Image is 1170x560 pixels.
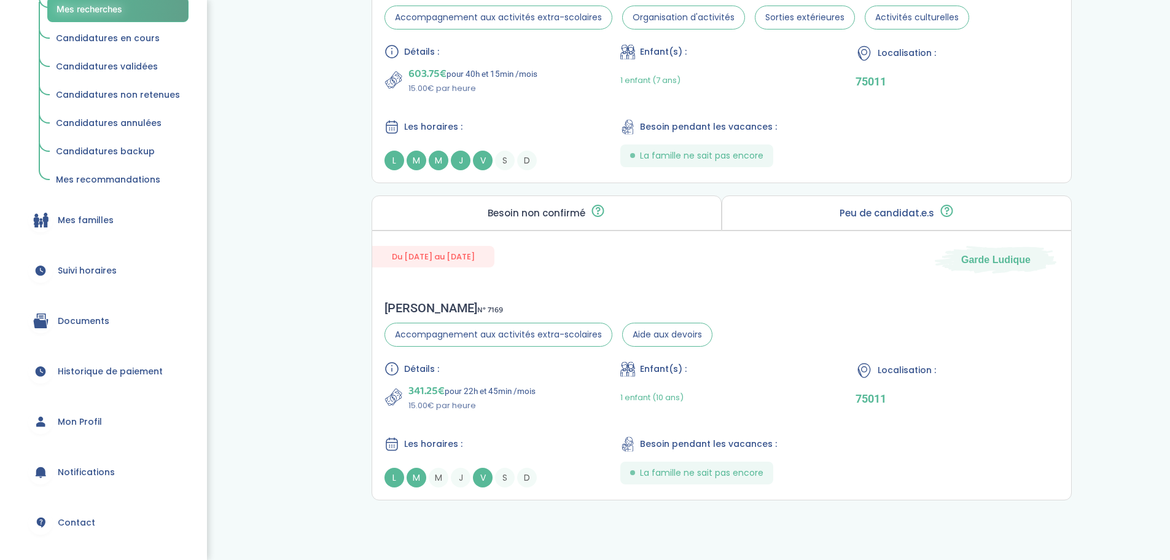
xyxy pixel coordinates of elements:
span: Documents [58,315,109,328]
span: Mon Profil [58,416,102,428]
span: Détails : [404,45,439,58]
span: M [429,468,448,487]
a: Historique de paiement [18,349,189,393]
span: S [495,468,515,487]
span: N° 7169 [477,304,503,317]
p: 75011 [856,392,1059,405]
span: 1 enfant (10 ans) [620,392,684,403]
p: 75011 [856,75,1059,88]
p: pour 22h et 45min /mois [408,382,536,400]
span: J [451,151,470,170]
span: Les horaires : [404,120,462,133]
a: Mes recommandations [47,168,189,192]
span: V [473,468,493,487]
p: pour 40h et 15min /mois [408,65,537,82]
span: Aide aux devoirs [622,323,712,347]
p: Besoin non confirmé [488,208,585,218]
span: Localisation : [878,364,936,377]
span: D [517,151,537,170]
a: Suivi horaires [18,248,189,293]
span: Besoin pendant les vacances : [640,438,777,451]
a: Candidatures backup [47,140,189,164]
a: Candidatures non retenues [47,84,189,107]
span: Mes recommandations [56,173,160,186]
span: J [451,468,470,487]
span: M [407,151,426,170]
span: Notifications [58,466,115,479]
div: [PERSON_NAME] [384,301,712,315]
a: Documents [18,299,189,343]
a: Notifications [18,450,189,494]
p: Peu de candidat.e.s [840,208,934,218]
span: Candidatures validées [56,60,158,73]
span: 341.25€ [408,382,445,400]
span: Candidatures non retenues [56,89,180,101]
span: L [384,468,404,487]
span: Candidatures backup [56,145,155,157]
span: 1 enfant (7 ans) [620,74,681,86]
span: L [384,151,404,170]
span: La famille ne sait pas encore [640,149,763,162]
a: Mes familles [18,198,189,242]
a: Candidatures validées [47,55,189,79]
a: Candidatures en cours [47,27,189,50]
a: Mon Profil [18,400,189,444]
span: La famille ne sait pas encore [640,467,763,479]
span: Garde Ludique [961,253,1031,266]
span: Candidatures en cours [56,32,160,44]
span: M [429,151,448,170]
span: Enfant(s) : [640,363,687,376]
span: M [407,468,426,487]
span: S [495,151,515,170]
p: 15.00€ par heure [408,400,536,412]
span: V [473,151,493,170]
a: Candidatures annulées [47,112,189,135]
span: Contact [58,516,95,529]
span: Accompagnement aux activités extra-scolaires [384,6,612,30]
span: Du [DATE] au [DATE] [372,246,494,267]
span: Détails : [404,363,439,376]
span: Besoin pendant les vacances : [640,120,777,133]
span: Les horaires : [404,438,462,451]
span: Localisation : [878,47,936,60]
a: Contact [18,500,189,545]
span: Mes familles [58,214,114,227]
span: Historique de paiement [58,365,163,378]
span: 603.75€ [408,65,447,82]
span: Enfant(s) : [640,45,687,58]
span: Accompagnement aux activités extra-scolaires [384,323,612,347]
span: D [517,468,537,487]
span: Mes recherches [57,4,122,14]
span: Candidatures annulées [56,117,162,129]
span: Organisation d'activités [622,6,745,30]
span: Suivi horaires [58,264,117,277]
span: Sorties extérieures [755,6,855,30]
p: 15.00€ par heure [408,82,537,95]
span: Activités culturelles [865,6,969,30]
